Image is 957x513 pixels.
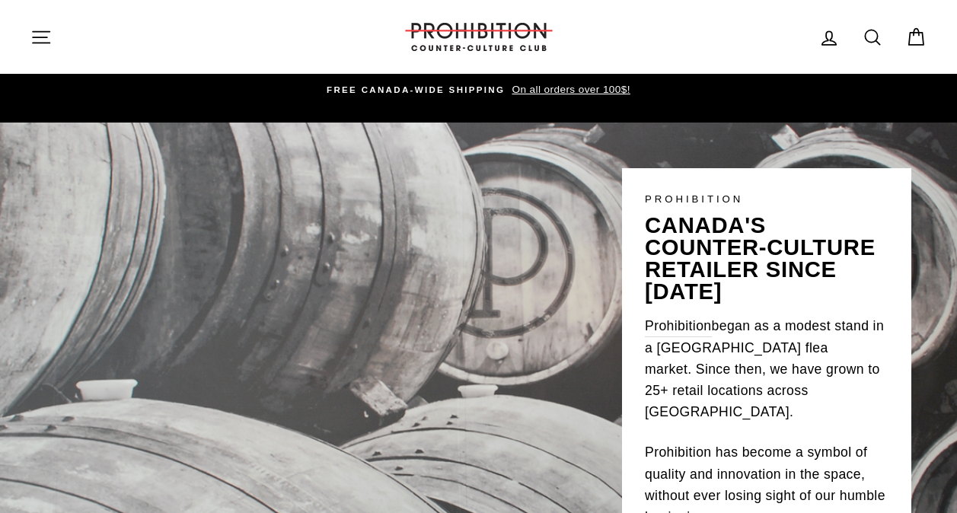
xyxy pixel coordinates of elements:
a: Prohibition [645,315,712,337]
p: began as a modest stand in a [GEOGRAPHIC_DATA] flea market. Since then, we have grown to 25+ reta... [645,315,888,423]
a: FREE CANADA-WIDE SHIPPING On all orders over 100$! [34,81,923,98]
span: On all orders over 100$! [508,84,630,95]
p: canada's counter-culture retailer since [DATE] [645,215,888,304]
span: FREE CANADA-WIDE SHIPPING [327,85,505,94]
p: PROHIBITION [645,191,888,207]
img: PROHIBITION COUNTER-CULTURE CLUB [403,23,555,51]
